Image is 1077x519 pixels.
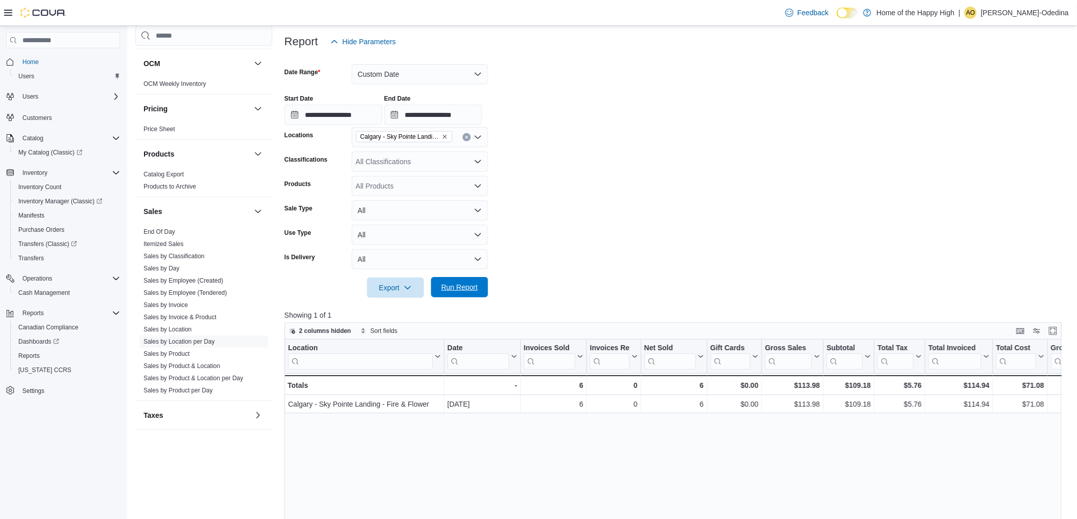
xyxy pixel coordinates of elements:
[18,307,48,319] button: Reports
[144,338,215,346] span: Sales by Location per Day
[10,223,124,237] button: Purchase Orders
[144,58,160,69] h3: OCM
[6,50,120,424] nav: Complex example
[144,183,196,190] a: Products to Archive
[14,350,44,362] a: Reports
[14,350,120,362] span: Reports
[384,95,411,103] label: End Date
[710,379,758,391] div: $0.00
[144,228,175,235] a: End Of Day
[2,131,124,145] button: Catalog
[22,114,52,122] span: Customers
[144,253,205,260] a: Sales by Classification
[18,56,43,68] a: Home
[447,344,509,370] div: Date
[14,146,120,159] span: My Catalog (Classic)
[14,224,120,236] span: Purchase Orders
[967,7,975,19] span: AO
[710,344,750,353] div: Gift Cards
[18,72,34,80] span: Users
[463,133,471,141] button: Clear input
[474,182,482,190] button: Open list of options
[371,327,398,335] span: Sort fields
[14,181,120,193] span: Inventory Count
[644,379,703,391] div: 6
[18,338,59,346] span: Dashboards
[144,350,190,358] span: Sales by Product
[135,123,272,139] div: Pricing
[285,204,313,212] label: Sale Type
[252,409,264,421] button: Taxes
[765,379,820,391] div: $113.98
[781,3,833,23] a: Feedback
[765,398,820,410] div: $113.98
[144,125,175,133] span: Price Sheet
[18,90,42,103] button: Users
[144,362,220,370] span: Sales by Product & Location
[285,253,315,261] label: Is Delivery
[2,110,124,125] button: Customers
[18,240,77,248] span: Transfers (Classic)
[18,226,65,234] span: Purchase Orders
[765,344,820,370] button: Gross Sales
[18,323,78,331] span: Canadian Compliance
[144,170,184,178] span: Catalog Export
[877,344,914,370] div: Total Tax
[2,54,124,69] button: Home
[144,182,196,191] span: Products to Archive
[10,208,124,223] button: Manifests
[1014,325,1027,337] button: Keyboard shortcuts
[285,156,328,164] label: Classifications
[144,149,250,159] button: Products
[144,104,250,114] button: Pricing
[798,8,829,18] span: Feedback
[928,344,981,353] div: Total Invoiced
[20,8,66,18] img: Cova
[18,254,44,262] span: Transfers
[14,335,120,348] span: Dashboards
[18,167,51,179] button: Inventory
[343,37,396,47] span: Hide Parameters
[14,181,66,193] a: Inventory Count
[144,80,206,87] a: OCM Weekly Inventory
[14,146,87,159] a: My Catalog (Classic)
[10,320,124,334] button: Canadian Compliance
[524,344,583,370] button: Invoices Sold
[144,149,175,159] h3: Products
[144,240,184,248] a: Itemized Sales
[288,344,441,370] button: Location
[10,363,124,377] button: [US_STATE] CCRS
[22,169,47,177] span: Inventory
[524,379,583,391] div: 6
[18,132,47,144] button: Catalog
[144,126,175,133] a: Price Sheet
[144,206,162,217] h3: Sales
[474,133,482,141] button: Open list of options
[18,55,120,68] span: Home
[928,344,989,370] button: Total Invoiced
[18,183,62,191] span: Inventory Count
[285,95,314,103] label: Start Date
[928,344,981,370] div: Total Invoiced
[356,325,402,337] button: Sort fields
[144,301,188,309] span: Sales by Invoice
[144,58,250,69] button: OCM
[644,398,703,410] div: 6
[18,132,120,144] span: Catalog
[144,206,250,217] button: Sales
[827,398,871,410] div: $109.18
[18,211,44,220] span: Manifests
[352,225,488,245] button: All
[18,197,102,205] span: Inventory Manager (Classic)
[10,251,124,265] button: Transfers
[135,168,272,197] div: Products
[285,180,311,188] label: Products
[827,379,871,391] div: $109.18
[22,134,43,142] span: Catalog
[252,205,264,218] button: Sales
[288,344,433,353] div: Location
[18,307,120,319] span: Reports
[144,387,213,394] a: Sales by Product per Day
[14,195,120,207] span: Inventory Manager (Classic)
[996,344,1036,370] div: Total Cost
